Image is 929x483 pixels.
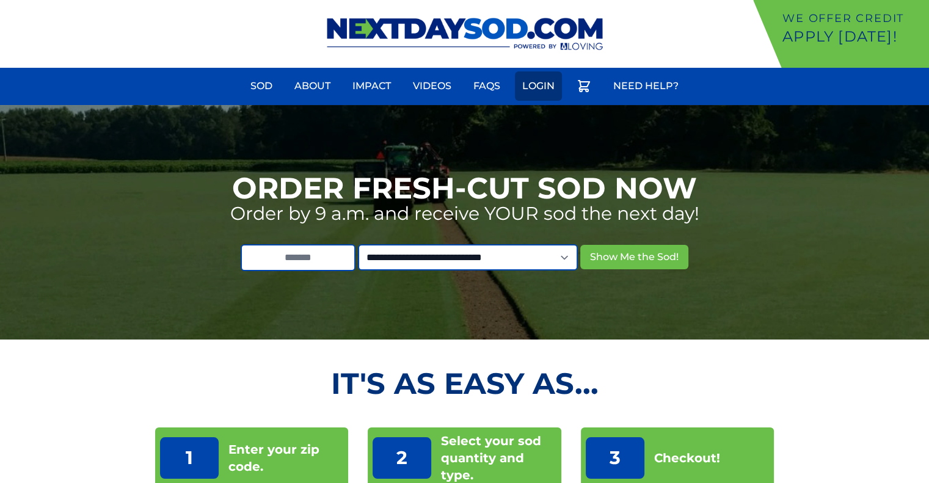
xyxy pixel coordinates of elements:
[586,437,644,479] p: 3
[606,71,686,101] a: Need Help?
[228,441,344,475] p: Enter your zip code.
[243,71,280,101] a: Sod
[160,437,219,479] p: 1
[230,203,699,225] p: Order by 9 a.m. and receive YOUR sod the next day!
[345,71,398,101] a: Impact
[580,245,688,269] button: Show Me the Sod!
[515,71,562,101] a: Login
[782,27,924,46] p: Apply [DATE]!
[782,10,924,27] p: We offer Credit
[466,71,508,101] a: FAQs
[232,173,697,203] h1: Order Fresh-Cut Sod Now
[406,71,459,101] a: Videos
[287,71,338,101] a: About
[654,449,720,467] p: Checkout!
[155,369,774,398] h2: It's as Easy As...
[373,437,431,479] p: 2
